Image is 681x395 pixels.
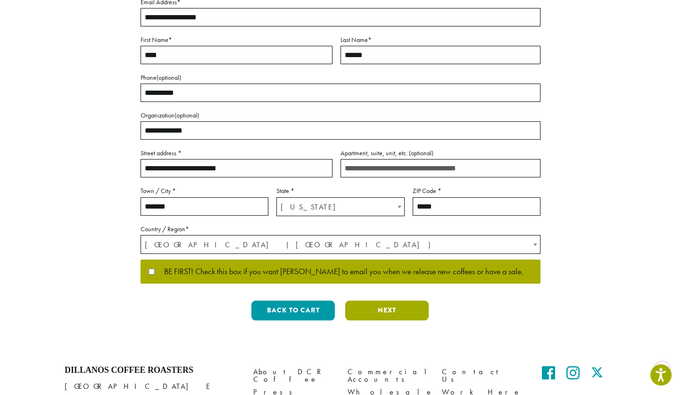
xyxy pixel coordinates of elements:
[141,185,268,197] label: Town / City
[253,365,333,386] a: About DCR Coffee
[149,269,155,275] input: BE FIRST! Check this box if you want [PERSON_NAME] to email you when we release new coffees or ha...
[345,301,429,320] button: Next
[174,111,199,119] span: (optional)
[251,301,335,320] button: Back to cart
[276,185,404,197] label: State
[141,147,332,159] label: Street address
[141,235,540,254] span: United States (US)
[276,197,404,216] span: State
[141,235,540,254] span: Country / Region
[155,268,523,276] span: BE FIRST! Check this box if you want [PERSON_NAME] to email you when we release new coffees or ha...
[340,147,540,159] label: Apartment, suite, unit, etc.
[409,149,433,157] span: (optional)
[340,34,540,46] label: Last Name
[348,365,428,386] a: Commercial Accounts
[65,365,239,376] h4: Dillanos Coffee Roasters
[413,185,540,197] label: ZIP Code
[157,73,181,82] span: (optional)
[141,109,540,121] label: Organization
[277,198,404,216] span: Mississippi
[141,34,332,46] label: First Name
[442,365,522,386] a: Contact Us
